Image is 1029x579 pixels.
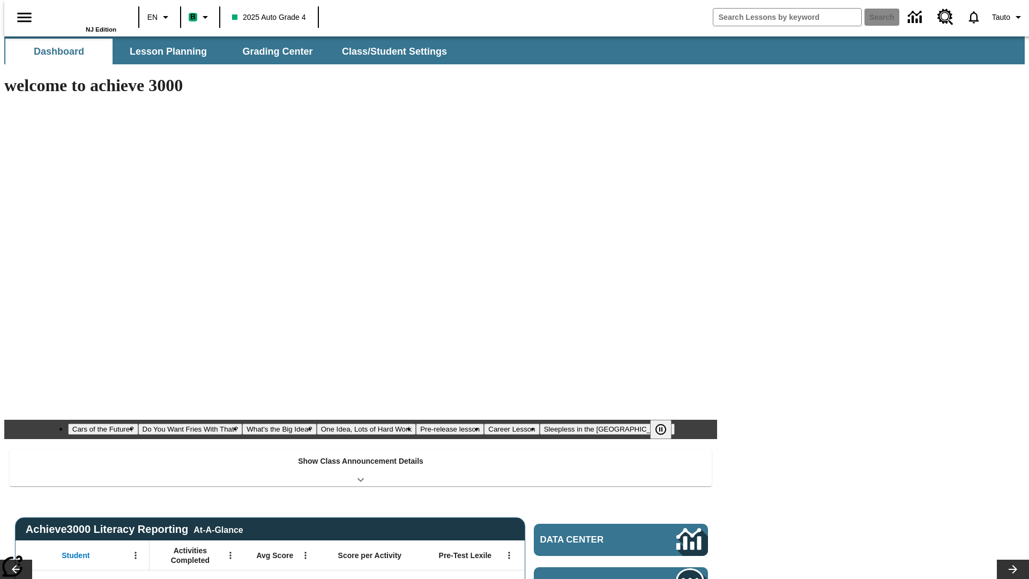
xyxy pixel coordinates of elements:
[115,39,222,64] button: Lesson Planning
[184,8,216,27] button: Boost Class color is mint green. Change class color
[439,551,492,560] span: Pre-Test Lexile
[901,3,931,32] a: Data Center
[338,551,402,560] span: Score per Activity
[501,547,517,563] button: Open Menu
[256,551,293,560] span: Avg Score
[650,420,672,439] button: Pause
[130,46,207,58] span: Lesson Planning
[333,39,456,64] button: Class/Student Settings
[138,424,243,435] button: Slide 2 Do You Want Fries With That?
[62,551,90,560] span: Student
[68,424,138,435] button: Slide 1 Cars of the Future?
[26,523,243,536] span: Achieve3000 Literacy Reporting
[190,10,196,24] span: B
[297,547,314,563] button: Open Menu
[713,9,861,26] input: search field
[416,424,484,435] button: Slide 5 Pre-release lesson
[4,39,457,64] div: SubNavbar
[4,76,717,95] h1: welcome to achieve 3000
[298,456,423,467] p: Show Class Announcement Details
[143,8,177,27] button: Language: EN, Select a language
[9,2,40,33] button: Open side menu
[540,535,640,545] span: Data Center
[650,420,682,439] div: Pause
[86,26,116,33] span: NJ Edition
[992,12,1010,23] span: Tauto
[5,39,113,64] button: Dashboard
[931,3,960,32] a: Resource Center, Will open in new tab
[47,4,116,33] div: Home
[4,36,1025,64] div: SubNavbar
[317,424,416,435] button: Slide 4 One Idea, Lots of Hard Work
[147,12,158,23] span: EN
[155,546,226,565] span: Activities Completed
[222,547,238,563] button: Open Menu
[128,547,144,563] button: Open Menu
[47,5,116,26] a: Home
[10,449,712,486] div: Show Class Announcement Details
[193,523,243,535] div: At-A-Glance
[34,46,84,58] span: Dashboard
[224,39,331,64] button: Grading Center
[232,12,306,23] span: 2025 Auto Grade 4
[342,46,447,58] span: Class/Student Settings
[988,8,1029,27] button: Profile/Settings
[242,46,312,58] span: Grading Center
[540,424,675,435] button: Slide 7 Sleepless in the Animal Kingdom
[484,424,539,435] button: Slide 6 Career Lesson
[960,3,988,31] a: Notifications
[534,524,708,556] a: Data Center
[242,424,317,435] button: Slide 3 What's the Big Idea?
[997,560,1029,579] button: Lesson carousel, Next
